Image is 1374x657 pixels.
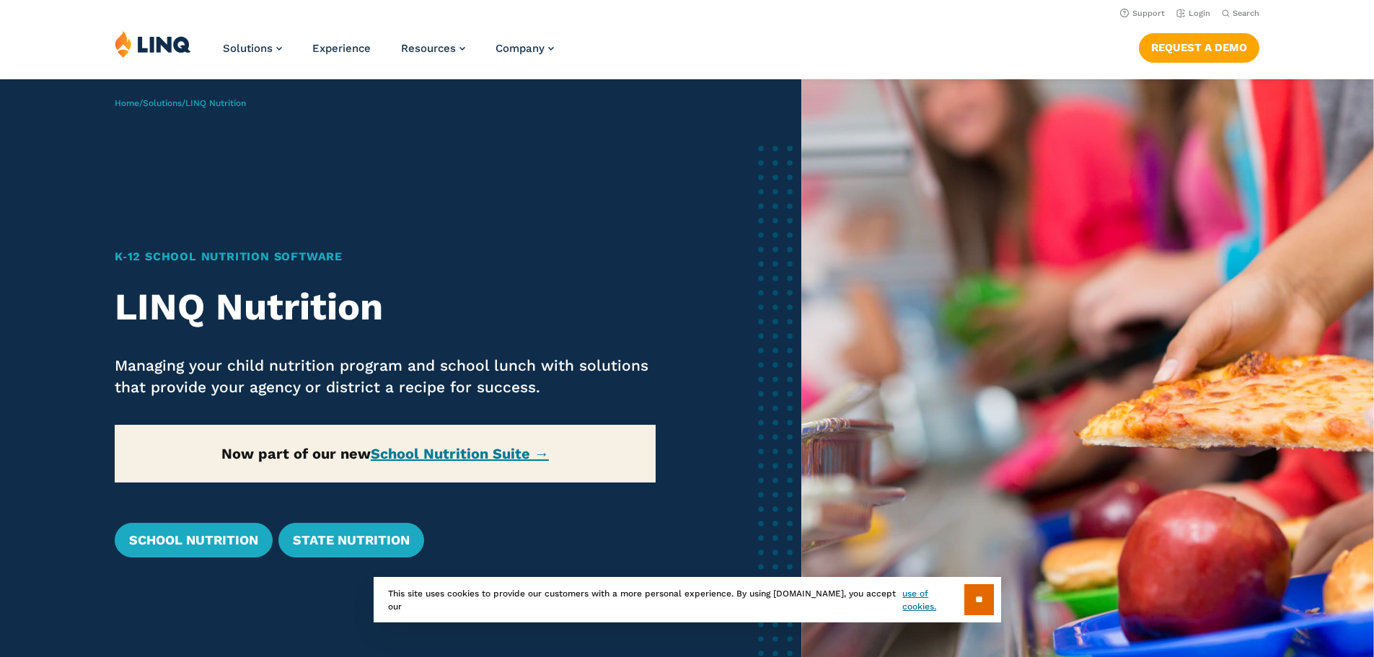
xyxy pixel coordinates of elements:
[401,42,456,55] span: Resources
[496,42,554,55] a: Company
[312,42,371,55] a: Experience
[115,285,383,329] strong: LINQ Nutrition
[115,98,246,108] span: / /
[496,42,545,55] span: Company
[115,248,656,265] h1: K‑12 School Nutrition Software
[1120,9,1165,18] a: Support
[223,42,273,55] span: Solutions
[115,523,273,557] a: School Nutrition
[902,587,964,613] a: use of cookies.
[223,30,554,78] nav: Primary Navigation
[371,445,549,462] a: School Nutrition Suite →
[221,445,549,462] strong: Now part of our new
[143,98,182,108] a: Solutions
[115,355,656,398] p: Managing your child nutrition program and school lunch with solutions that provide your agency or...
[1139,33,1259,62] a: Request a Demo
[1222,8,1259,19] button: Open Search Bar
[185,98,246,108] span: LINQ Nutrition
[401,42,465,55] a: Resources
[1176,9,1210,18] a: Login
[374,577,1001,622] div: This site uses cookies to provide our customers with a more personal experience. By using [DOMAIN...
[115,30,191,58] img: LINQ | K‑12 Software
[115,98,139,108] a: Home
[278,523,424,557] a: State Nutrition
[223,42,282,55] a: Solutions
[1233,9,1259,18] span: Search
[1139,30,1259,62] nav: Button Navigation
